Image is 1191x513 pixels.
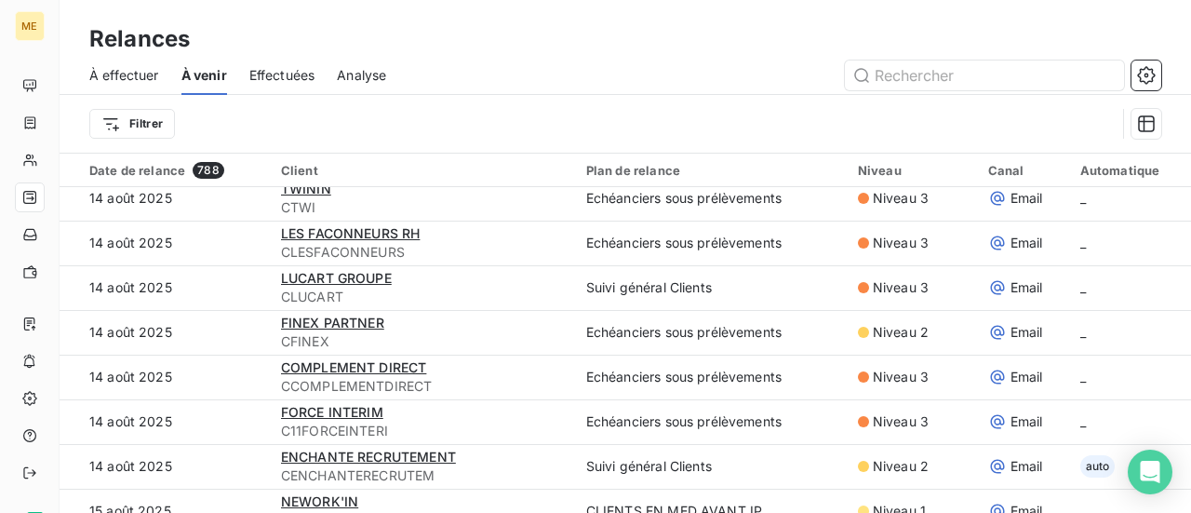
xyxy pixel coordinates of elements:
td: Echéanciers sous prélèvements [575,355,847,399]
span: À venir [181,66,227,85]
td: Echéanciers sous prélèvements [575,310,847,355]
span: _ [1080,324,1086,340]
div: Plan de relance [586,163,836,178]
td: Echéanciers sous prélèvements [575,221,847,265]
span: Niveau 3 [873,189,929,208]
td: 14 août 2025 [60,176,270,221]
span: FORCE INTERIM [281,404,383,420]
td: Suivi général Clients [575,265,847,310]
span: 788 [193,162,223,179]
td: Suivi général Clients [575,444,847,489]
span: Niveau 3 [873,368,929,386]
span: Niveau 2 [873,323,929,342]
div: ME [15,11,45,41]
span: _ [1080,413,1086,429]
span: NEWORK'IN [281,493,358,509]
span: _ [1080,369,1086,385]
span: Niveau 3 [873,412,929,431]
td: 14 août 2025 [60,310,270,355]
span: CCOMPLEMENTDIRECT [281,377,564,396]
span: Email [1010,457,1043,476]
div: Date de relance [89,162,259,179]
span: Niveau 2 [873,457,929,476]
span: Email [1010,368,1043,386]
div: Canal [988,163,1058,178]
span: Email [1010,234,1043,252]
div: Automatique [1080,163,1180,178]
span: CENCHANTERECRUTEM [281,466,564,485]
span: COMPLEMENT DIRECT [281,359,427,375]
button: Filtrer [89,109,175,139]
td: Echéanciers sous prélèvements [575,399,847,444]
input: Rechercher [845,61,1124,90]
span: Analyse [337,66,386,85]
span: CFINEX [281,332,564,351]
span: LES FACONNEURS RH [281,225,421,241]
span: Email [1010,412,1043,431]
span: Email [1010,189,1043,208]
td: 14 août 2025 [60,221,270,265]
span: _ [1080,235,1086,250]
td: 14 août 2025 [60,399,270,444]
span: CLESFACONNEURS [281,243,564,262]
td: Echéanciers sous prélèvements [575,176,847,221]
h3: Relances [89,22,190,56]
span: CTWI [281,198,564,217]
div: Niveau [858,163,966,178]
span: ENCHANTE RECRUTEMENT [281,449,456,465]
td: 14 août 2025 [60,355,270,399]
span: Email [1010,323,1043,342]
span: _ [1080,279,1086,295]
span: CLUCART [281,288,564,306]
span: Niveau 3 [873,234,929,252]
span: auto [1080,455,1116,478]
span: C11FORCEINTERI [281,422,564,440]
span: FINEX PARTNER [281,315,384,331]
span: Niveau 3 [873,278,929,297]
td: 14 août 2025 [60,265,270,310]
span: _ [1080,190,1086,206]
span: Client [281,163,318,178]
td: 14 août 2025 [60,444,270,489]
span: Effectuées [249,66,315,85]
div: Open Intercom Messenger [1128,450,1172,494]
span: TWININ [281,181,331,196]
span: Email [1010,278,1043,297]
span: À effectuer [89,66,159,85]
span: LUCART GROUPE [281,270,392,286]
